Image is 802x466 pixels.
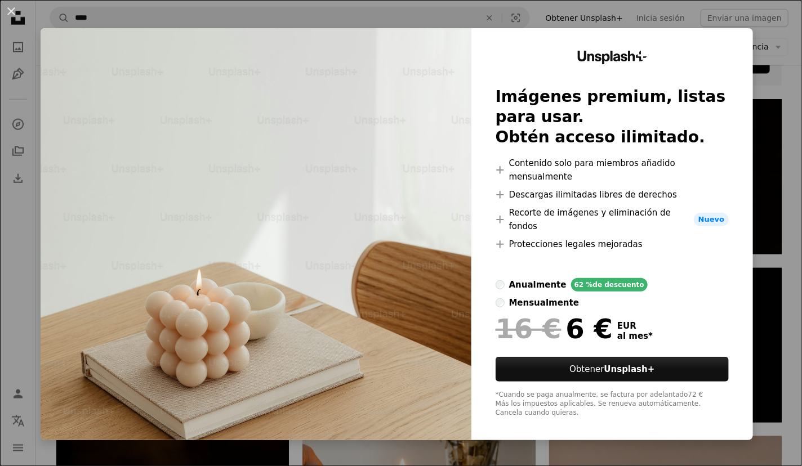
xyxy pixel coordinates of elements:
span: Nuevo [694,213,729,226]
li: Descargas ilimitadas libres de derechos [496,188,729,201]
li: Contenido solo para miembros añadido mensualmente [496,156,729,183]
button: ObtenerUnsplash+ [496,357,729,382]
div: anualmente [509,278,567,292]
div: 62 % de descuento [571,278,648,292]
strong: Unsplash+ [604,364,655,374]
span: 16 € [496,314,562,343]
div: mensualmente [509,296,579,310]
div: 6 € [496,314,613,343]
input: anualmente62 %de descuento [496,280,505,289]
span: al mes * [617,331,653,341]
span: EUR [617,321,653,331]
input: mensualmente [496,298,505,307]
div: *Cuando se paga anualmente, se factura por adelantado 72 € Más los impuestos aplicables. Se renue... [496,391,729,418]
li: Recorte de imágenes y eliminación de fondos [496,206,729,233]
li: Protecciones legales mejoradas [496,238,729,251]
h2: Imágenes premium, listas para usar. Obtén acceso ilimitado. [496,87,729,147]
